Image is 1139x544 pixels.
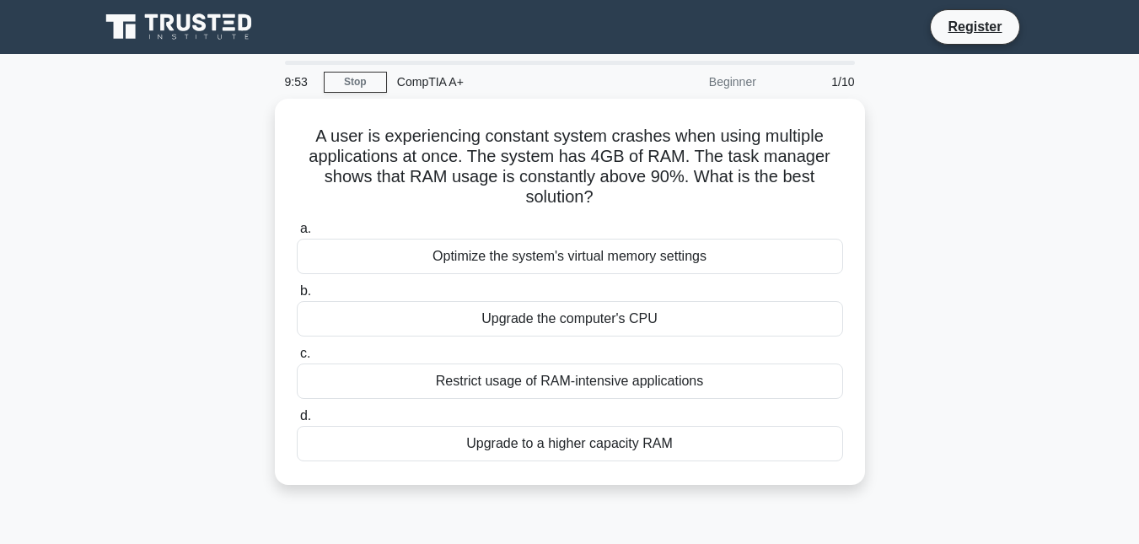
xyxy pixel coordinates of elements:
span: b. [300,283,311,298]
a: Stop [324,72,387,93]
span: c. [300,346,310,360]
h5: A user is experiencing constant system crashes when using multiple applications at once. The syst... [295,126,845,208]
span: a. [300,221,311,235]
div: CompTIA A+ [387,65,619,99]
div: Optimize the system's virtual memory settings [297,239,843,274]
div: 1/10 [766,65,865,99]
div: 9:53 [275,65,324,99]
div: Restrict usage of RAM-intensive applications [297,364,843,399]
a: Register [938,16,1012,37]
div: Upgrade to a higher capacity RAM [297,426,843,461]
div: Beginner [619,65,766,99]
span: d. [300,408,311,423]
div: Upgrade the computer's CPU [297,301,843,337]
